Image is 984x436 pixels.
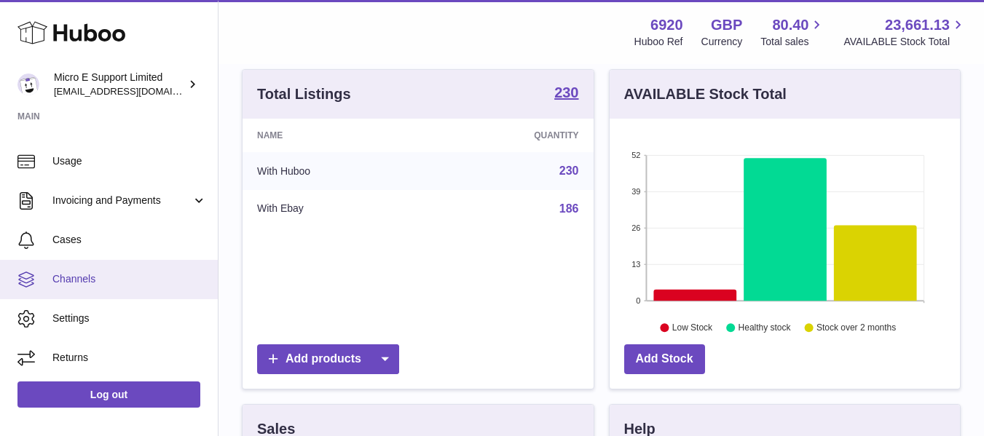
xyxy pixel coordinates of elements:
td: With Huboo [243,152,428,190]
td: With Ebay [243,190,428,228]
div: Micro E Support Limited [54,71,185,98]
text: Low Stock [672,322,712,333]
span: Channels [52,272,207,286]
strong: GBP [711,15,742,35]
span: [EMAIL_ADDRESS][DOMAIN_NAME] [54,85,214,97]
a: 186 [559,202,579,215]
a: Add products [257,344,399,374]
span: Usage [52,154,207,168]
a: 230 [559,165,579,177]
text: Healthy stock [738,322,791,333]
th: Quantity [428,119,594,152]
a: Log out [17,381,200,408]
div: Currency [701,35,743,49]
div: Huboo Ref [634,35,683,49]
text: Stock over 2 months [816,322,896,333]
th: Name [243,119,428,152]
span: Settings [52,312,207,325]
a: 80.40 Total sales [760,15,825,49]
img: contact@micropcsupport.com [17,74,39,95]
a: 23,661.13 AVAILABLE Stock Total [843,15,967,49]
a: Add Stock [624,344,705,374]
span: Returns [52,351,207,365]
strong: 6920 [650,15,683,35]
text: 52 [631,151,640,159]
span: 80.40 [772,15,808,35]
text: 26 [631,223,640,232]
span: Cases [52,233,207,247]
span: AVAILABLE Stock Total [843,35,967,49]
text: 39 [631,187,640,196]
text: 0 [636,296,640,305]
h3: Total Listings [257,84,351,104]
span: 23,661.13 [885,15,950,35]
text: 13 [631,260,640,269]
h3: AVAILABLE Stock Total [624,84,787,104]
span: Invoicing and Payments [52,194,192,207]
strong: 230 [554,85,578,100]
a: 230 [554,85,578,103]
span: Total sales [760,35,825,49]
